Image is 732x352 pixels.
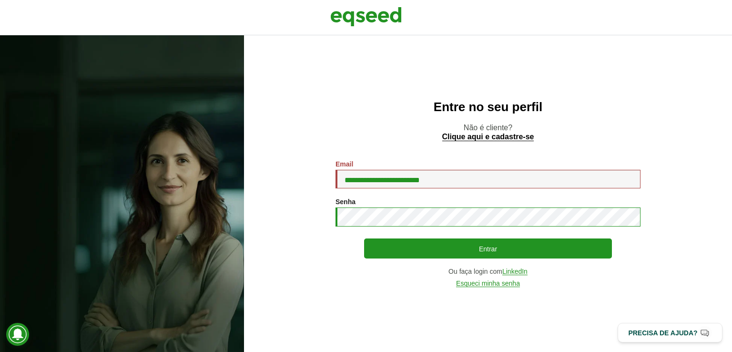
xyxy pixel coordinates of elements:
label: Senha [335,198,356,205]
a: LinkedIn [502,268,528,275]
h2: Entre no seu perfil [263,100,713,114]
a: Clique aqui e cadastre-se [442,133,534,141]
a: Esqueci minha senha [456,280,520,287]
p: Não é cliente? [263,123,713,141]
img: EqSeed Logo [330,5,402,29]
button: Entrar [364,238,612,259]
div: Ou faça login com [335,268,640,275]
label: Email [335,161,353,167]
